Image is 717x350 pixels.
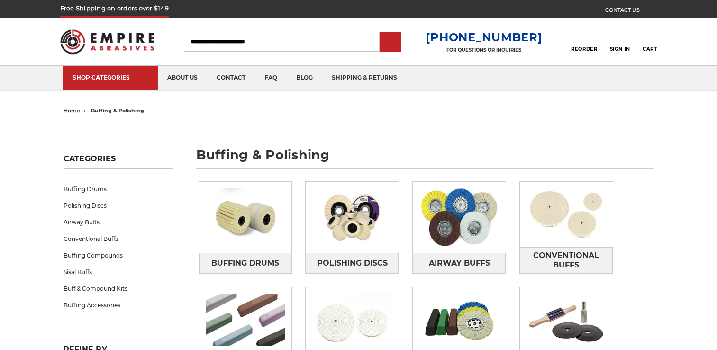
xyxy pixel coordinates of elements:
[64,197,173,214] a: Polishing Discs
[73,74,148,81] div: SHOP CATEGORIES
[306,253,399,273] a: Polishing Discs
[255,66,287,90] a: faq
[64,181,173,197] a: Buffing Drums
[426,30,542,44] a: [PHONE_NUMBER]
[413,182,506,253] img: Airway Buffs
[64,247,173,264] a: Buffing Compounds
[520,248,612,273] span: Conventional Buffs
[520,182,613,247] img: Conventional Buffs
[199,253,292,273] a: Buffing Drums
[64,154,173,169] h5: Categories
[211,255,279,271] span: Buffing Drums
[322,66,407,90] a: shipping & returns
[64,280,173,297] a: Buff & Compound Kits
[429,255,490,271] span: Airway Buffs
[610,46,630,52] span: Sign In
[571,31,597,52] a: Reorder
[64,107,80,114] a: home
[426,47,542,53] p: FOR QUESTIONS OR INQUIRIES
[643,46,657,52] span: Cart
[196,148,654,169] h1: buffing & polishing
[317,255,388,271] span: Polishing Discs
[306,182,399,253] img: Polishing Discs
[64,264,173,280] a: Sisal Buffs
[207,66,255,90] a: contact
[64,297,173,313] a: Buffing Accessories
[287,66,322,90] a: blog
[64,214,173,230] a: Airway Buffs
[199,182,292,253] img: Buffing Drums
[571,46,597,52] span: Reorder
[381,33,400,52] input: Submit
[64,230,173,247] a: Conventional Buffs
[520,247,613,273] a: Conventional Buffs
[605,5,657,18] a: CONTACT US
[413,253,506,273] a: Airway Buffs
[91,107,144,114] span: buffing & polishing
[60,23,155,60] img: Empire Abrasives
[643,31,657,52] a: Cart
[158,66,207,90] a: about us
